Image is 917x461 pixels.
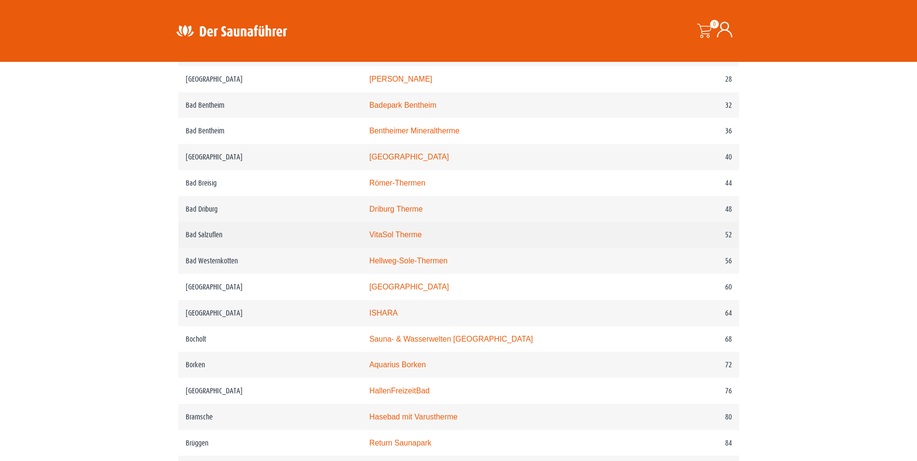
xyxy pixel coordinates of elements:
td: Borken [178,352,362,378]
td: 60 [638,274,739,300]
td: 36 [638,118,739,144]
td: 56 [638,248,739,274]
a: Hasebad mit Varustherme [369,413,458,421]
a: VitaSol Therme [369,230,422,239]
td: 80 [638,404,739,430]
td: Bad Breisig [178,170,362,196]
td: 76 [638,378,739,404]
td: Bad Salzuflen [178,222,362,248]
a: Badepark Bentheim [369,101,437,109]
td: Bad Westernkotten [178,248,362,274]
td: Bad Driburg [178,196,362,222]
td: 68 [638,326,739,352]
td: Brüggen [178,430,362,456]
td: [GEOGRAPHIC_DATA] [178,66,362,92]
td: Bad Bentheim [178,118,362,144]
a: [PERSON_NAME] [369,75,432,83]
td: 84 [638,430,739,456]
td: 72 [638,352,739,378]
a: ISHARA [369,309,398,317]
td: 44 [638,170,739,196]
td: 52 [638,222,739,248]
a: Sauna- & Wasserwelten [GEOGRAPHIC_DATA] [369,335,533,343]
td: 40 [638,144,739,170]
a: Aquarius Borken [369,360,426,369]
td: Bocholt [178,326,362,352]
a: Bentheimer Mineraltherme [369,127,460,135]
td: [GEOGRAPHIC_DATA] [178,378,362,404]
a: Hellweg-Sole-Thermen [369,257,448,265]
td: 64 [638,300,739,326]
a: Driburg Therme [369,205,423,213]
td: [GEOGRAPHIC_DATA] [178,274,362,300]
a: [GEOGRAPHIC_DATA] [369,283,449,291]
td: Bramsche [178,404,362,430]
td: 28 [638,66,739,92]
a: Return Saunapark [369,439,431,447]
td: Bad Bentheim [178,92,362,118]
span: 0 [710,20,719,29]
td: 48 [638,196,739,222]
td: [GEOGRAPHIC_DATA] [178,300,362,326]
a: Römer-Thermen [369,179,425,187]
td: [GEOGRAPHIC_DATA] [178,144,362,170]
a: [GEOGRAPHIC_DATA] [369,153,449,161]
td: 32 [638,92,739,118]
a: HallenFreizeitBad [369,387,430,395]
